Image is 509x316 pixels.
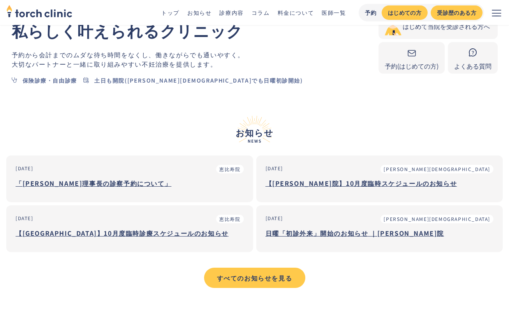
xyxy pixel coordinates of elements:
h3: 【[GEOGRAPHIC_DATA]】10月度臨時診療スケジュールのお知らせ [16,227,244,239]
a: よくある質問 [448,42,498,74]
a: トップ [161,9,180,16]
div: [DATE] [266,215,284,222]
span: 予約から会計までのムダな待ち時間をなくし、 [12,50,156,59]
div: [DATE] [16,215,33,222]
div: 土日も開院([PERSON_NAME][DEMOGRAPHIC_DATA]でも日曜初診開始) [94,76,303,85]
a: すべてのお知らせを見る [204,268,305,288]
div: 保険診療・自由診療 [23,76,77,85]
a: home [6,5,72,19]
a: お知らせ [187,9,211,16]
div: [DATE] [16,165,33,172]
div: はじめて当院を受診される方へ [403,21,490,31]
div: [PERSON_NAME][DEMOGRAPHIC_DATA] [384,166,490,173]
span: 大切なパートナーと一緒に取り組みやすい [12,59,142,69]
a: 予約(はじめての方) [379,42,445,74]
div: [DATE] [266,165,284,172]
div: 受診歴のある方 [437,9,476,17]
h3: 【[PERSON_NAME]院】10月度臨時スケジュールのお知らせ [266,177,494,189]
h3: 日曜「初診外来」開始のお知らせ ｜[PERSON_NAME]院 [266,227,494,239]
div: 恵比寿院 [219,166,240,173]
span: News [6,139,503,143]
a: [DATE][PERSON_NAME][DEMOGRAPHIC_DATA]【[PERSON_NAME]院】10月度臨時スケジュールのお知らせ [256,155,503,202]
div: [PERSON_NAME][DEMOGRAPHIC_DATA] [384,215,490,222]
div: すべてのお知らせを見る [211,273,298,282]
div: 恵比寿院 [219,215,240,222]
a: 医師一覧 [322,9,346,16]
div: よくある質問 [454,61,491,71]
div: はじめての方 [388,9,421,17]
img: torch clinic [6,2,72,19]
a: 診療内容 [219,9,243,16]
h3: 「[PERSON_NAME]理事長の診察予約について」 [16,177,244,189]
a: 受診歴のある方 [431,5,483,20]
a: [DATE][PERSON_NAME][DEMOGRAPHIC_DATA]日曜「初診外来」開始のお知らせ ｜[PERSON_NAME]院 [256,205,503,252]
div: 予約(はじめての方) [385,61,439,71]
a: コラム [252,9,270,16]
h2: お知らせ [6,116,503,143]
a: [DATE]恵比寿院「[PERSON_NAME]理事長の診察予約について」 [6,155,253,202]
a: [DATE]恵比寿院【[GEOGRAPHIC_DATA]】10月度臨時診療スケジュールのお知らせ [6,205,253,252]
a: はじめて当院を受診される方へ [379,13,498,39]
p: 働きながらでも通いやすく。 不妊治療を提供します。 [12,50,379,69]
a: はじめての方 [382,5,428,20]
div: 予約 [365,9,377,17]
a: 料金について [278,9,314,16]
